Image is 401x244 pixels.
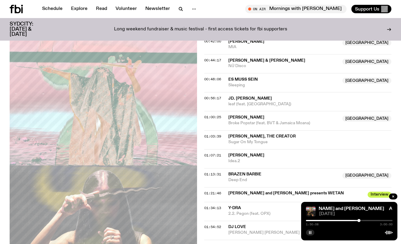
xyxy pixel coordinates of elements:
button: 01:21:46 [204,192,221,195]
span: 01:54:52 [204,224,221,229]
h3: SYDCITY: [DATE] & [DATE] [10,22,48,37]
span: [PERSON_NAME] and [PERSON_NAME] presents WETAN [228,190,364,196]
button: Support Us [351,5,391,13]
span: Y-DRA [228,206,241,210]
span: [PERSON_NAME] [228,153,264,157]
span: 2.2. Pegon (feat. OPX) [228,211,392,217]
span: 1:50:08 [306,223,319,226]
span: Broke Popstar (feat. BVT & Jamaica Moana) [228,120,339,126]
button: 01:34:13 [204,206,221,210]
span: 00:44:17 [204,58,221,63]
button: 01:07:21 [204,154,221,157]
span: [PERSON_NAME] [228,39,264,44]
span: 01:00:25 [204,115,221,119]
span: [PERSON_NAME] [228,115,264,119]
span: Support Us [355,6,379,12]
a: Schedule [39,5,66,13]
span: [GEOGRAPHIC_DATA] [342,59,391,65]
span: [GEOGRAPHIC_DATA] [342,173,391,179]
span: 01:21:46 [204,191,221,196]
span: Sleeping [228,82,339,88]
span: Nữ Disco [228,63,339,69]
span: 00:42:00 [204,39,221,44]
span: 01:03:39 [204,134,221,139]
span: 01:13:31 [204,172,221,177]
button: 00:44:17 [204,59,221,62]
span: 01:07:21 [204,153,221,158]
button: 01:54:52 [204,225,221,229]
span: [GEOGRAPHIC_DATA] [342,116,391,122]
span: [PERSON_NAME], The Creator [228,134,296,138]
span: Es Muss Sein [228,77,258,82]
span: 00:48:06 [204,77,221,82]
a: Newsletter [142,5,174,13]
span: [PERSON_NAME] [PERSON_NAME] [228,230,392,236]
a: Read [92,5,111,13]
button: 00:56:17 [204,97,221,100]
span: DJ Love [228,225,246,229]
p: Long weekend fundraiser & music festival - first access tickets for fbi supporters [114,27,287,32]
span: Interview [368,192,391,198]
button: 00:42:00 [204,40,221,43]
span: [DATE] [319,212,393,216]
button: 00:48:06 [204,78,221,81]
span: leaf (feat. [GEOGRAPHIC_DATA]) [228,101,392,107]
span: Sugar On My Tongue [228,139,392,145]
span: [PERSON_NAME] & [PERSON_NAME] [228,58,305,63]
span: Brazen Barbie [228,172,261,176]
span: 3:00:00 [380,223,393,226]
span: Deep End [228,177,339,183]
a: Explore [67,5,91,13]
img: Split frame of Bhenji Ra and Karina Utomo mid performances [306,207,316,216]
span: MIA [228,44,339,50]
button: 01:03:39 [204,135,221,138]
span: [GEOGRAPHIC_DATA] [342,40,391,46]
span: Idea.2 [228,158,392,164]
a: Arvos with [PERSON_NAME] ✩ Interview: [PERSON_NAME] and [PERSON_NAME] [202,206,384,211]
span: 00:56:17 [204,96,221,100]
a: Volunteer [112,5,140,13]
span: [GEOGRAPHIC_DATA] [342,78,391,84]
button: 01:00:25 [204,116,221,119]
button: 01:13:31 [204,173,221,176]
button: On AirMornings with [PERSON_NAME] [245,5,347,13]
span: JD. [PERSON_NAME] [228,96,272,100]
